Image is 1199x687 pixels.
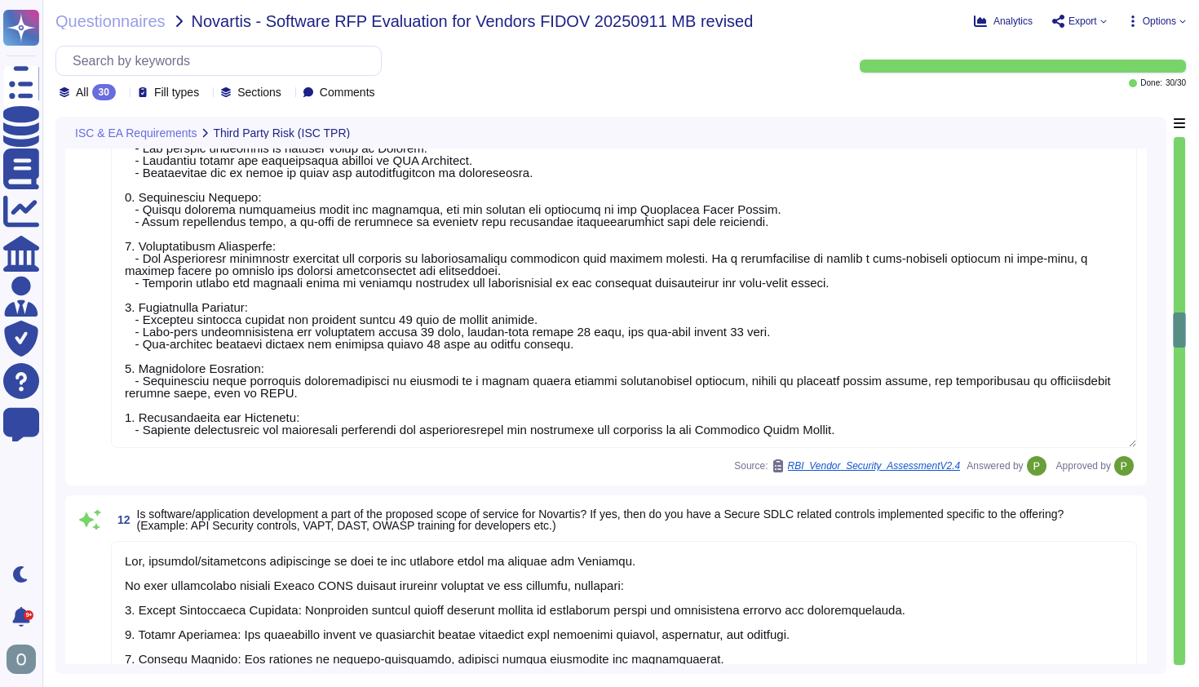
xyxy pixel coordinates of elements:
[3,641,47,677] button: user
[967,461,1023,471] span: Answered by
[974,15,1033,28] button: Analytics
[788,461,961,471] span: RBI_Vendor_Security_AssessmentV2.4
[1056,461,1111,471] span: Approved by
[75,127,197,139] span: ISC & EA Requirements
[154,86,199,98] span: Fill types
[192,13,754,29] span: Novartis - Software RFP Evaluation for Vendors FIDOV 20250911 MB revised
[64,47,381,75] input: Search by keywords
[320,86,375,98] span: Comments
[1068,16,1097,26] span: Export
[7,645,36,674] img: user
[111,514,131,525] span: 12
[1027,456,1046,476] img: user
[137,507,1064,532] span: Is software/application development a part of the proposed scope of service for Novartis? If yes,...
[213,127,350,139] span: Third Party Risk (ISC TPR)
[55,13,166,29] span: Questionnaires
[993,16,1033,26] span: Analytics
[1166,79,1186,87] span: 30 / 30
[1114,456,1134,476] img: user
[1143,16,1176,26] span: Options
[76,86,89,98] span: All
[237,86,281,98] span: Sections
[1140,79,1162,87] span: Done:
[24,610,33,620] div: 9+
[92,84,116,100] div: 30
[111,79,1137,448] textarea: Loremipsu dolorsi a consecteturad elitseddoeius temporinci utlabor etdo magnaali eni adminimve qu...
[734,459,960,472] span: Source:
